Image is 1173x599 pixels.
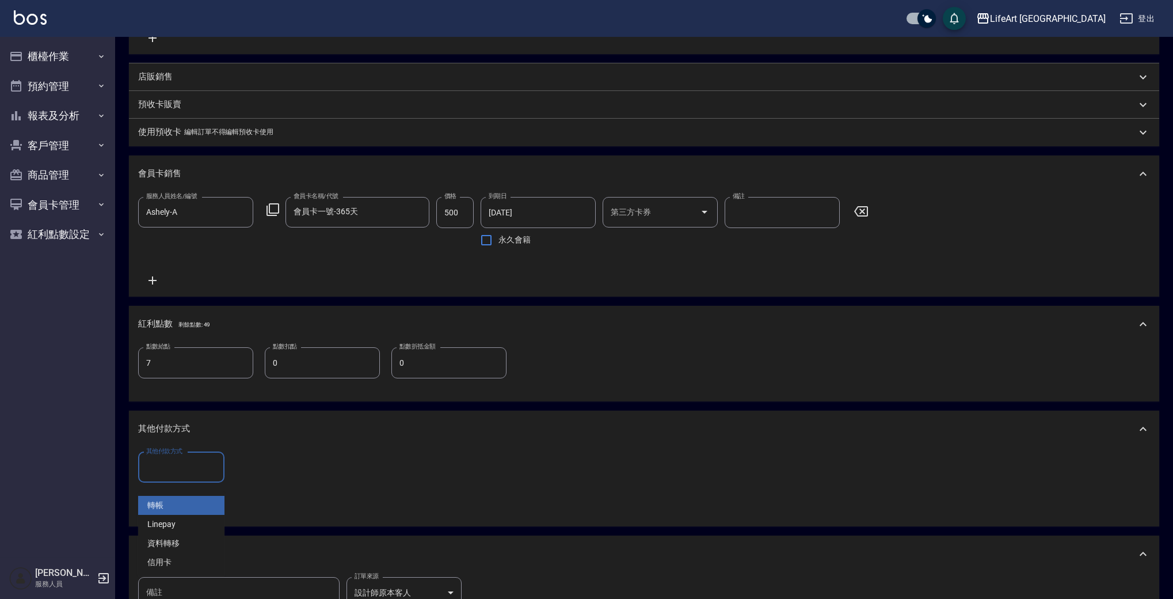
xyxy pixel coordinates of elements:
label: 其他付款方式 [146,447,182,456]
p: 使用預收卡 [138,126,181,138]
div: 會員卡銷售 [129,156,1159,192]
p: 編輯訂單不得編輯預收卡使用 [184,126,273,138]
span: 資料轉移 [138,534,224,553]
p: 預收卡販賣 [138,98,181,111]
img: Logo [14,10,47,25]
span: 剩餘點數: 49 [178,321,211,328]
label: 點數扣點 [273,342,297,351]
label: 服務人員姓名/編號 [146,192,197,200]
div: 備註及來源 [129,536,1159,573]
input: Choose date, selected date is 2026-08-20 [481,197,588,228]
label: 備註 [733,192,745,200]
span: 信用卡 [138,553,224,572]
p: 服務人員 [35,579,94,589]
div: LifeArt [GEOGRAPHIC_DATA] [990,12,1106,26]
p: 會員卡銷售 [138,168,181,180]
label: 點數折抵金額 [399,342,436,351]
label: 會員卡名稱/代號 [294,192,338,200]
p: 店販銷售 [138,71,173,83]
button: 報表及分析 [5,101,111,131]
div: 紅利點數剩餘點數: 49 [129,306,1159,343]
button: 商品管理 [5,160,111,190]
span: 轉帳 [138,496,224,515]
p: 紅利點數 [138,318,210,331]
button: 會員卡管理 [5,190,111,220]
button: 登出 [1115,8,1159,29]
button: 紅利點數設定 [5,219,111,249]
div: 預收卡販賣 [129,91,1159,119]
button: 櫃檯作業 [5,41,111,71]
button: 預約管理 [5,71,111,101]
label: 到期日 [489,192,506,200]
button: Open [695,203,714,221]
button: 客戶管理 [5,131,111,161]
button: save [943,7,966,30]
button: LifeArt [GEOGRAPHIC_DATA] [972,7,1110,31]
div: 使用預收卡編輯訂單不得編輯預收卡使用 [129,119,1159,146]
h5: [PERSON_NAME] [35,567,94,579]
label: 訂單來源 [355,572,379,581]
div: 店販銷售 [129,63,1159,91]
img: Person [9,567,32,590]
label: 點數給點 [146,342,170,351]
span: 永久會籍 [498,234,531,246]
span: Linepay [138,515,224,534]
p: 其他付款方式 [138,423,190,435]
div: 其他付款方式 [129,411,1159,448]
label: 價格 [444,192,456,200]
